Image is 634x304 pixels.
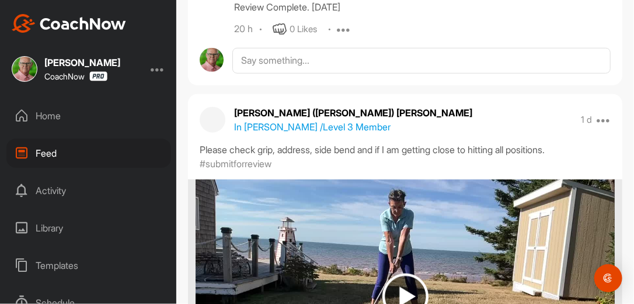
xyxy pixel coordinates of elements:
div: Templates [6,251,171,280]
div: CoachNow [44,71,107,81]
img: CoachNow Pro [89,71,107,81]
p: #submitforreview [200,157,271,171]
div: Library [6,213,171,243]
img: CoachNow [12,14,126,33]
p: [PERSON_NAME] ([PERSON_NAME]) [PERSON_NAME] [234,106,472,120]
img: square_6ab801a82ed2aee2fbfac5bb68403784.jpg [12,56,37,82]
div: Home [6,101,171,130]
div: Open Intercom Messenger [594,264,622,292]
div: [PERSON_NAME] [44,58,120,67]
div: Feed [6,139,171,168]
div: Activity [6,176,171,205]
div: 0 Likes [290,23,317,36]
div: Please check grip, address, side bend and if I am getting close to hitting all positions. [200,143,611,157]
p: 1 d [581,114,593,126]
div: 20 h [234,23,253,35]
img: avatar [200,48,224,72]
p: In [PERSON_NAME] / Level 3 Member [234,120,391,134]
